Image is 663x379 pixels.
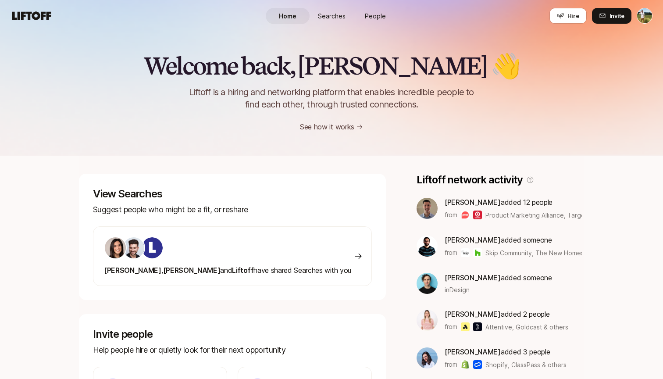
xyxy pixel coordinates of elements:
[637,8,652,23] img: Tyler Kieft
[142,237,163,258] img: ACg8ocKIuO9-sklR2KvA8ZVJz4iZ_g9wtBiQREC3t8A94l4CTg=s160-c
[445,247,457,258] p: from
[445,234,582,246] p: added someone
[220,266,232,275] span: and
[473,211,482,219] img: Target
[365,11,386,21] span: People
[485,211,613,219] span: Product Marketing Alliance, Target & others
[105,237,126,258] img: 71d7b91d_d7cb_43b4_a7ea_a9b2f2cc6e03.jpg
[473,322,482,331] img: Goldcast
[445,310,501,318] span: [PERSON_NAME]
[445,197,582,208] p: added 12 people
[417,310,438,331] img: 80d0b387_ec65_46b6_b3ae_50b6ee3c5fa9.jpg
[445,347,501,356] span: [PERSON_NAME]
[143,53,519,79] h2: Welcome back, [PERSON_NAME] 👋
[485,360,567,369] span: Shopify, ClassPass & others
[417,273,438,294] img: 96d2a0e4_1874_4b12_b72d_b7b3d0246393.jpg
[473,360,482,369] img: ClassPass
[445,322,457,332] p: from
[637,8,652,24] button: Tyler Kieft
[445,236,501,244] span: [PERSON_NAME]
[417,198,438,219] img: bf8f663c_42d6_4f7d_af6b_5f71b9527721.jpg
[592,8,631,24] button: Invite
[461,248,470,257] img: Skip Community
[318,11,346,21] span: Searches
[104,266,161,275] span: [PERSON_NAME]
[93,188,372,200] p: View Searches
[445,308,568,320] p: added 2 people
[175,86,488,111] p: Liftoff is a hiring and networking platform that enables incredible people to find each other, th...
[123,237,144,258] img: 7bf30482_e1a5_47b4_9e0f_fc49ddd24bf6.jpg
[417,347,438,368] img: 3b21b1e9_db0a_4655_a67f_ab9b1489a185.jpg
[610,11,624,20] span: Invite
[417,236,438,257] img: ACg8ocIkDTL3-aTJPCC6zF-UTLIXBF4K0l6XE8Bv4u6zd-KODelM=s160-c
[461,211,470,219] img: Product Marketing Alliance
[445,346,567,358] p: added 3 people
[417,174,523,186] p: Liftoff network activity
[266,8,310,24] a: Home
[567,11,579,20] span: Hire
[279,11,296,21] span: Home
[445,285,470,294] span: in Design
[485,322,568,332] span: Attentive, Goldcast & others
[161,266,163,275] span: ,
[461,322,470,331] img: Attentive
[445,210,457,220] p: from
[163,266,221,275] span: [PERSON_NAME]
[310,8,353,24] a: Searches
[353,8,397,24] a: People
[93,344,372,356] p: Help people hire or quietly look for their next opportunity
[300,122,354,131] a: See how it works
[445,272,552,283] p: added someone
[93,328,372,340] p: Invite people
[93,204,372,216] p: Suggest people who might be a fit, or reshare
[104,266,351,275] span: have shared Searches with you
[445,273,501,282] span: [PERSON_NAME]
[549,8,587,24] button: Hire
[445,359,457,370] p: from
[473,248,482,257] img: The New Homes Division
[232,266,253,275] span: Liftoff
[445,198,501,207] span: [PERSON_NAME]
[485,249,634,257] span: Skip Community, The New Homes Division & others
[461,360,470,369] img: Shopify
